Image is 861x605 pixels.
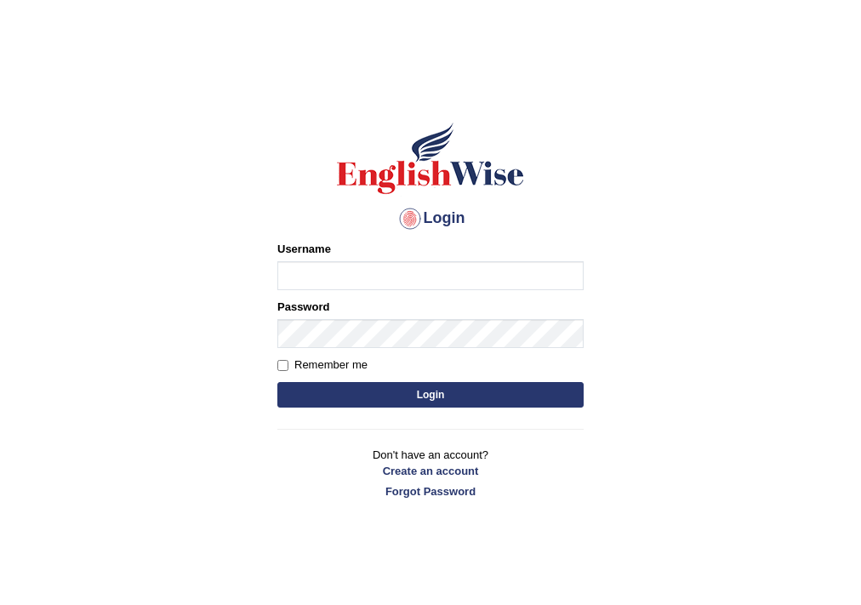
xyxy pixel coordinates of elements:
a: Create an account [277,463,584,479]
input: Remember me [277,360,288,371]
a: Forgot Password [277,483,584,499]
label: Password [277,299,329,315]
img: Logo of English Wise sign in for intelligent practice with AI [334,120,527,197]
label: Username [277,241,331,257]
button: Login [277,382,584,408]
h4: Login [277,205,584,232]
label: Remember me [277,357,368,374]
p: Don't have an account? [277,447,584,499]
